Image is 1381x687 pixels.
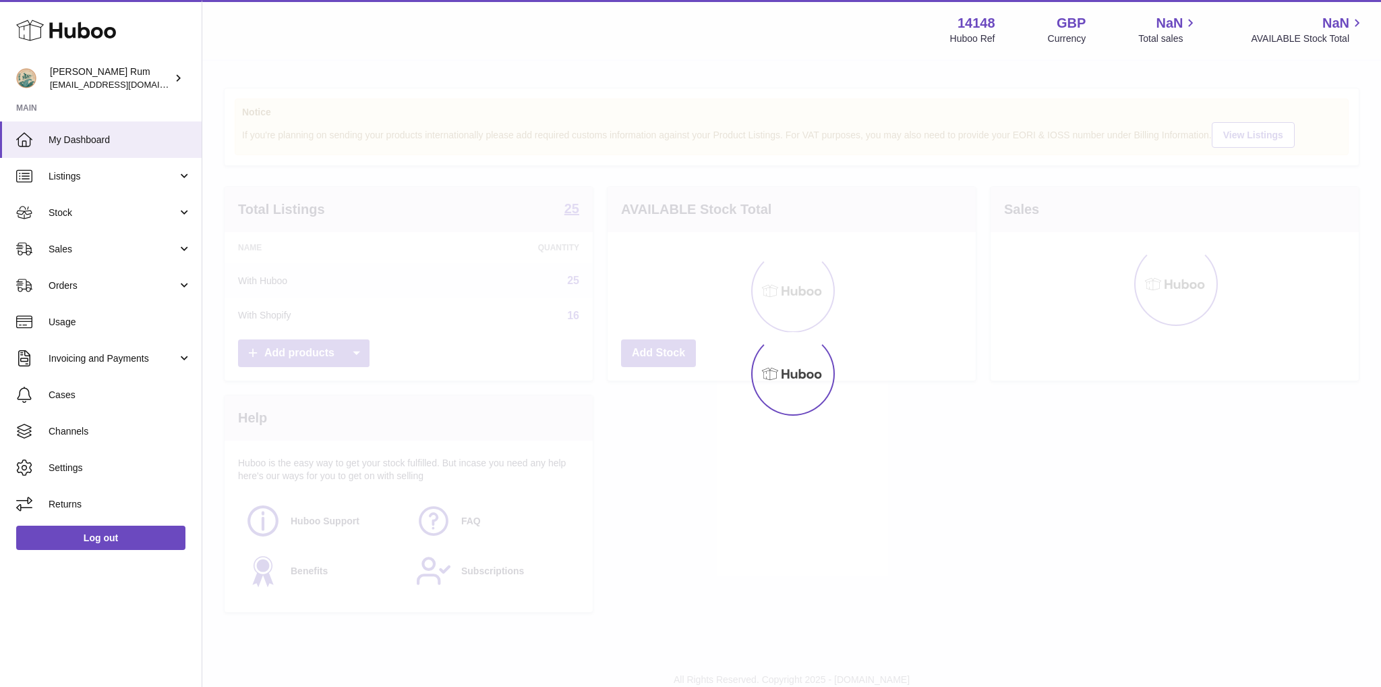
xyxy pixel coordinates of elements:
span: Listings [49,170,177,183]
a: NaN Total sales [1138,14,1198,45]
span: Channels [49,425,192,438]
span: Usage [49,316,192,329]
div: [PERSON_NAME] Rum [50,65,171,91]
span: AVAILABLE Stock Total [1251,32,1365,45]
span: NaN [1156,14,1183,32]
span: Stock [49,207,177,219]
span: Total sales [1138,32,1198,45]
a: Log out [16,526,185,550]
span: Cases [49,389,192,402]
div: Huboo Ref [950,32,995,45]
a: NaN AVAILABLE Stock Total [1251,14,1365,45]
span: Returns [49,498,192,511]
span: Orders [49,279,177,292]
img: mail@bartirum.wales [16,68,36,88]
span: NaN [1322,14,1349,32]
span: My Dashboard [49,134,192,146]
span: [EMAIL_ADDRESS][DOMAIN_NAME] [50,79,198,90]
span: Invoicing and Payments [49,352,177,365]
div: Currency [1048,32,1086,45]
span: Sales [49,243,177,256]
strong: 14148 [958,14,995,32]
strong: GBP [1057,14,1086,32]
span: Settings [49,462,192,474]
